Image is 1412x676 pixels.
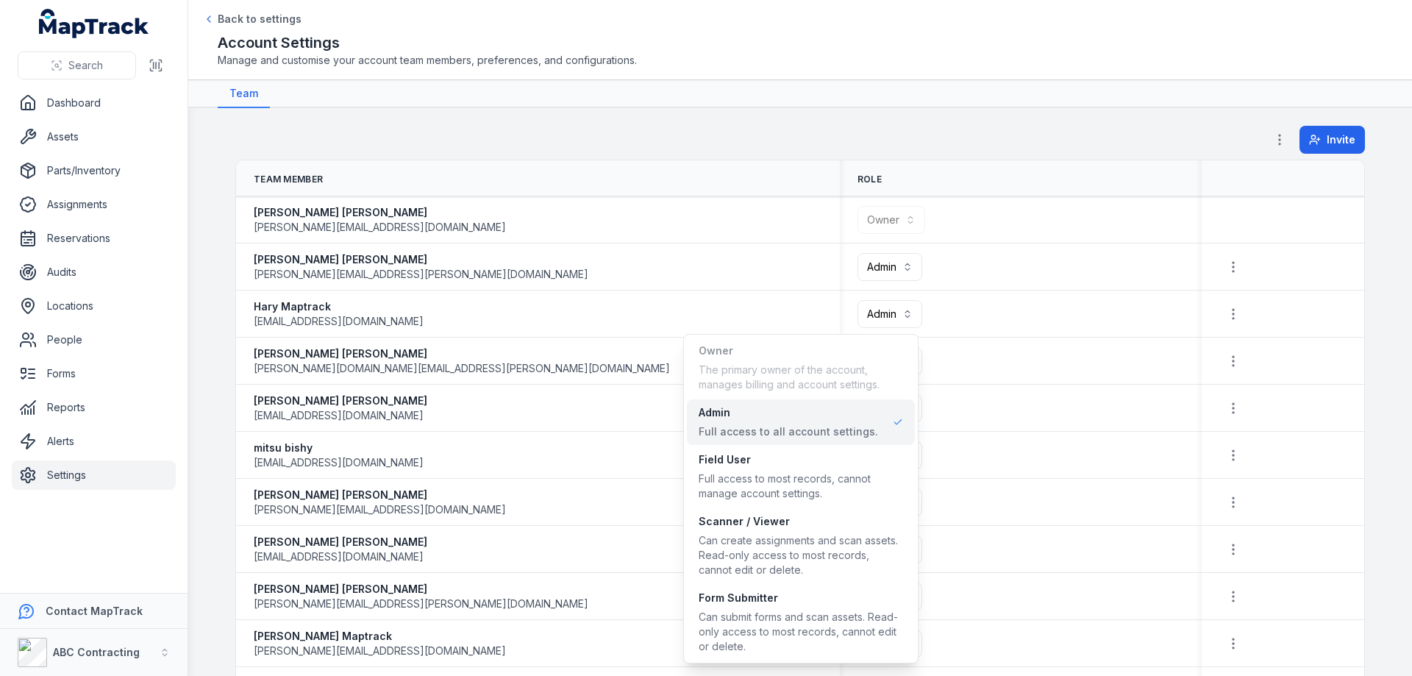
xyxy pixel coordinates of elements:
[699,514,903,529] div: Scanner / Viewer
[857,300,922,328] button: Admin
[699,424,878,439] div: Full access to all account settings.
[699,533,903,577] div: Can create assignments and scan assets. Read-only access to most records, cannot edit or delete.
[699,591,903,605] div: Form Submitter
[699,472,903,501] div: Full access to most records, cannot manage account settings.
[699,405,878,420] div: Admin
[683,334,919,663] div: Admin
[699,452,903,467] div: Field User
[699,363,903,392] div: The primary owner of the account, manages billing and account settings.
[699,610,903,654] div: Can submit forms and scan assets. Read-only access to most records, cannot edit or delete.
[699,344,903,358] div: Owner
